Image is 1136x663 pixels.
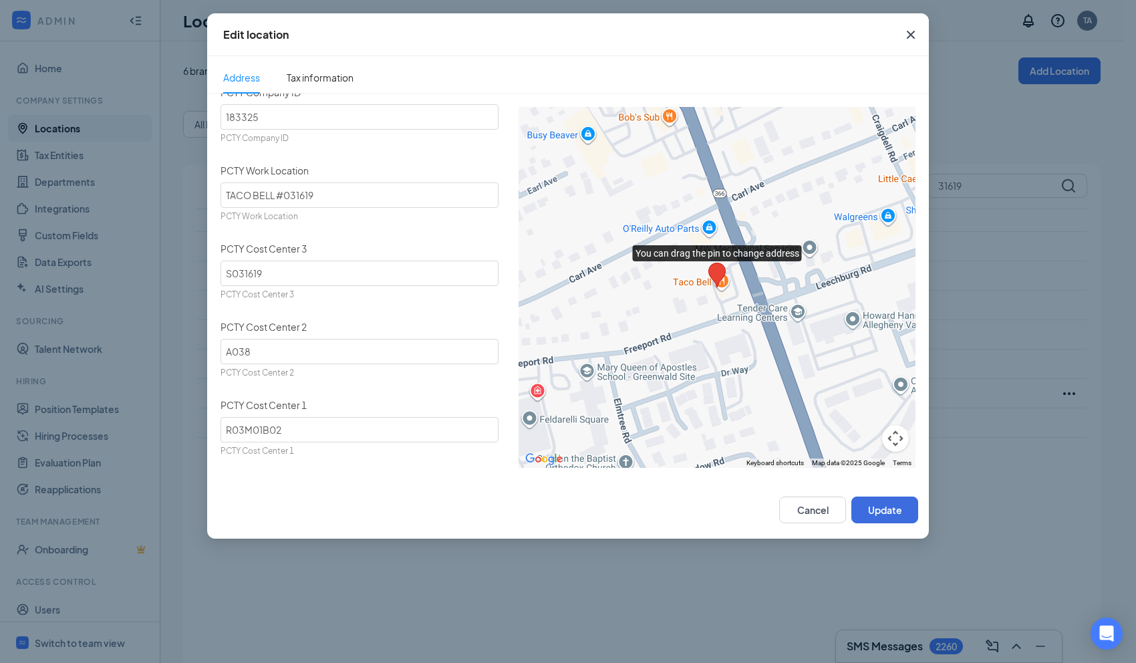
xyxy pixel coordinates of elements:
[812,459,885,467] span: Map data ©2025 Google
[851,497,918,523] button: Update
[1091,618,1123,650] div: Open Intercom Messenger
[221,164,309,176] span: PCTY Work Location
[746,458,804,468] button: Keyboard shortcuts
[221,286,499,301] div: PCTY Cost Center 3
[223,62,260,93] span: Address
[522,450,566,468] a: Open this area in Google Maps (opens a new window)
[522,450,566,468] img: Google
[221,442,499,457] div: PCTY Cost Center 1
[221,86,301,98] span: PCTY Company ID
[779,497,846,523] button: Cancel
[221,208,499,223] div: PCTY Work Location
[703,257,731,293] div: You can drag the pin to change address
[221,399,307,411] span: PCTY Cost Center 1
[221,130,499,144] div: PCTY Company ID
[287,72,353,84] span: Tax information
[221,104,499,130] input: Enter PCTY Company ID
[893,13,929,56] button: Close
[221,243,307,255] span: PCTY Cost Center 3
[223,27,289,42] div: Edit location
[903,27,919,43] svg: Cross
[221,339,499,364] input: Enter PCTY Cost Center 2
[221,261,499,286] input: Enter PCTY Cost Center 3
[221,182,499,208] input: Enter PCTY Work Location
[893,459,911,467] a: Terms (opens in new tab)
[221,417,499,442] input: Enter PCTY Cost Center 1
[221,364,499,379] div: PCTY Cost Center 2
[221,321,307,333] span: PCTY Cost Center 2
[882,425,909,452] button: Map camera controls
